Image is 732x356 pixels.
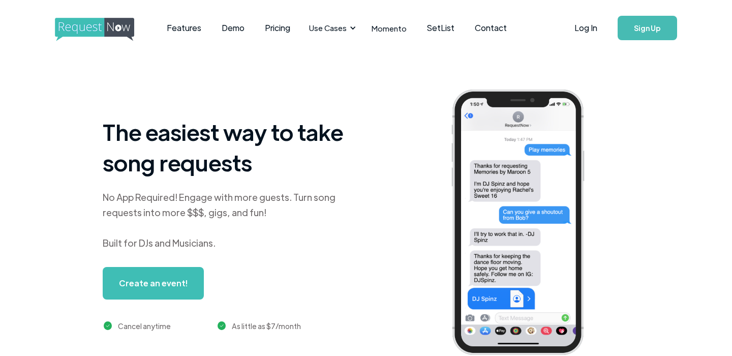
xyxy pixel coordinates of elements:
img: requestnow logo [55,18,153,41]
img: green checkmark [218,321,226,330]
a: Log In [564,10,607,46]
a: SetList [417,12,465,44]
a: Pricing [255,12,300,44]
a: Create an event! [103,267,204,300]
div: Use Cases [303,12,359,44]
h1: The easiest way to take song requests [103,116,357,177]
img: green checkmark [104,321,112,330]
div: Use Cases [309,22,347,34]
a: home [55,18,131,38]
a: Momento [361,13,417,43]
a: Demo [211,12,255,44]
div: No App Required! Engage with more guests. Turn song requests into more $$$, gigs, and fun! Built ... [103,190,357,251]
a: Contact [465,12,517,44]
a: Features [157,12,211,44]
div: Cancel anytime [118,320,171,332]
div: As little as $7/month [232,320,301,332]
a: Sign Up [618,16,677,40]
